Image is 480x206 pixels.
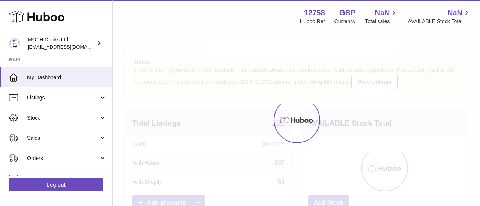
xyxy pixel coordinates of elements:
span: Orders [27,155,99,162]
a: NaN AVAILABLE Stock Total [408,8,471,25]
strong: GBP [339,8,355,18]
span: NaN [447,8,462,18]
span: NaN [375,8,390,18]
div: Huboo Ref [300,18,325,25]
span: Total sales [365,18,398,25]
span: Usage [27,175,106,182]
span: AVAILABLE Stock Total [408,18,471,25]
span: Listings [27,94,99,101]
div: MOTH Drinks Ltd [28,36,95,50]
span: My Dashboard [27,74,106,81]
a: NaN Total sales [365,8,398,25]
span: Stock [27,114,99,122]
img: orders@mothdrinks.com [9,38,20,49]
strong: 12758 [304,8,325,18]
a: Log out [9,178,103,191]
span: Sales [27,135,99,142]
span: [EMAIL_ADDRESS][DOMAIN_NAME] [28,44,110,50]
div: Currency [334,18,356,25]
